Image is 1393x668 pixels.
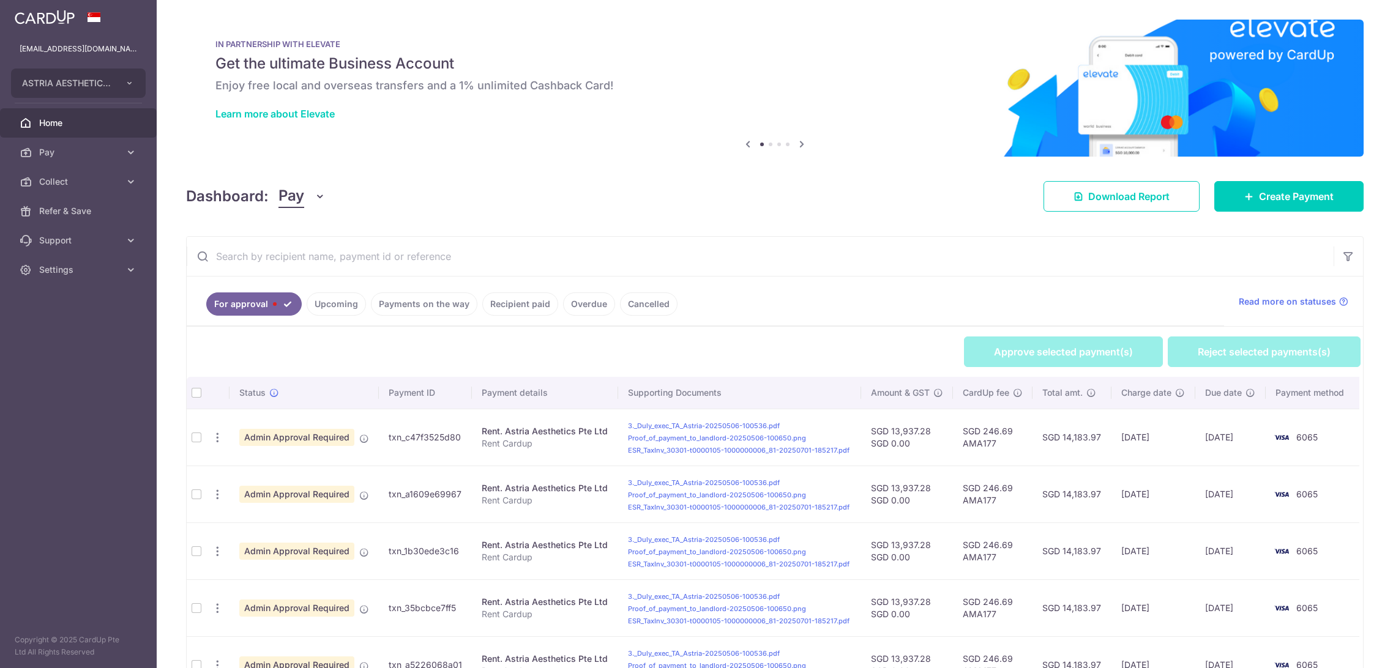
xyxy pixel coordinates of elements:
td: SGD 13,937.28 SGD 0.00 [861,409,954,466]
div: Rent. Astria Aesthetics Pte Ltd [482,596,608,608]
img: CardUp [15,10,75,24]
td: txn_35bcbce7ff5 [379,579,472,636]
td: SGD 246.69 AMA177 [953,522,1033,579]
td: SGD 13,937.28 SGD 0.00 [861,466,954,522]
a: 3._Duly_exec_TA_Astria-20250506-100536.pdf [628,535,780,544]
a: Read more on statuses [1239,295,1348,308]
span: Read more on statuses [1239,295,1336,308]
span: Pay [278,185,304,208]
a: 3._Duly_exec_TA_Astria-20250506-100536.pdf [628,421,780,430]
span: 6065 [1296,546,1318,556]
img: Bank Card [1269,544,1294,559]
span: Admin Approval Required [239,486,354,503]
td: txn_1b30ede3c16 [379,522,472,579]
img: Bank Card [1269,487,1294,502]
div: Rent. Astria Aesthetics Pte Ltd [482,425,608,437]
a: Overdue [563,292,615,316]
span: CardUp fee [963,387,1009,399]
a: Upcoming [307,292,366,316]
span: Download Report [1088,189,1170,204]
a: Create Payment [1214,181,1364,212]
h6: Enjoy free local and overseas transfers and a 1% unlimited Cashback Card! [215,78,1334,93]
a: Proof_of_payment_to_landlord-20250506-100650.png [628,604,806,613]
button: Pay [278,185,326,208]
a: Proof_of_payment_to_landlord-20250506-100650.png [628,491,806,499]
th: Payment ID [379,377,472,409]
th: Supporting Documents [618,377,861,409]
input: Search by recipient name, payment id or reference [187,237,1334,276]
td: [DATE] [1195,522,1266,579]
td: [DATE] [1195,579,1266,636]
td: txn_a1609e69967 [379,466,472,522]
a: 3._Duly_exec_TA_Astria-20250506-100536.pdf [628,478,780,487]
a: 3._Duly_exec_TA_Astria-20250506-100536.pdf [628,592,780,601]
img: Renovation banner [186,20,1364,157]
p: IN PARTNERSHIP WITH ELEVATE [215,39,1334,49]
a: ESR_TaxInv_30301-t0000105-1000000006_81-20250701-185217.pdf [628,503,850,511]
div: Rent. Astria Aesthetics Pte Ltd [482,653,608,665]
td: SGD 246.69 AMA177 [953,579,1033,636]
span: Support [39,234,120,247]
td: SGD 14,183.97 [1033,522,1111,579]
a: For approval [206,292,302,316]
a: 3._Duly_exec_TA_Astria-20250506-100536.pdf [628,649,780,658]
span: Admin Approval Required [239,599,354,617]
th: Payment method [1266,377,1359,409]
a: Payments on the way [371,292,477,316]
a: Recipient paid [482,292,558,316]
td: [DATE] [1195,409,1266,466]
span: 6065 [1296,432,1318,442]
span: Collect [39,176,120,188]
img: Bank Card [1269,430,1294,445]
p: Rent Cardup [482,608,608,620]
span: 6065 [1296,603,1318,613]
span: ASTRIA AESTHETICS PTE. LTD. [22,77,113,89]
td: [DATE] [1111,409,1195,466]
a: Cancelled [620,292,678,316]
a: Learn more about Elevate [215,108,335,120]
h4: Dashboard: [186,185,269,207]
td: txn_c47f3525d80 [379,409,472,466]
td: [DATE] [1195,466,1266,522]
td: SGD 13,937.28 SGD 0.00 [861,579,954,636]
span: Settings [39,264,120,276]
td: SGD 14,183.97 [1033,466,1111,522]
a: Proof_of_payment_to_landlord-20250506-100650.png [628,547,806,556]
a: Proof_of_payment_to_landlord-20250506-100650.png [628,434,806,442]
span: Status [239,387,266,399]
span: Refer & Save [39,205,120,217]
span: Pay [39,146,120,158]
span: Home [39,117,120,129]
p: [EMAIL_ADDRESS][DOMAIN_NAME] [20,43,137,55]
span: Total amt. [1042,387,1083,399]
h5: Get the ultimate Business Account [215,54,1334,73]
a: ESR_TaxInv_30301-t0000105-1000000006_81-20250701-185217.pdf [628,560,850,568]
a: ESR_TaxInv_30301-t0000105-1000000006_81-20250701-185217.pdf [628,446,850,455]
th: Payment details [472,377,618,409]
td: SGD 14,183.97 [1033,579,1111,636]
td: SGD 13,937.28 SGD 0.00 [861,522,954,579]
span: Charge date [1121,387,1171,399]
a: Download Report [1044,181,1200,212]
button: ASTRIA AESTHETICS PTE. LTD. [11,69,146,98]
td: SGD 14,183.97 [1033,409,1111,466]
p: Rent Cardup [482,494,608,507]
a: ESR_TaxInv_30301-t0000105-1000000006_81-20250701-185217.pdf [628,617,850,625]
span: Amount & GST [871,387,930,399]
p: Rent Cardup [482,551,608,563]
span: Create Payment [1259,189,1334,204]
span: Due date [1205,387,1242,399]
td: SGD 246.69 AMA177 [953,466,1033,522]
span: Admin Approval Required [239,429,354,446]
td: [DATE] [1111,466,1195,522]
div: Rent. Astria Aesthetics Pte Ltd [482,539,608,551]
td: SGD 246.69 AMA177 [953,409,1033,466]
td: [DATE] [1111,579,1195,636]
div: Rent. Astria Aesthetics Pte Ltd [482,482,608,494]
span: 6065 [1296,489,1318,499]
span: Admin Approval Required [239,543,354,560]
img: Bank Card [1269,601,1294,615]
p: Rent Cardup [482,437,608,450]
td: [DATE] [1111,522,1195,579]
